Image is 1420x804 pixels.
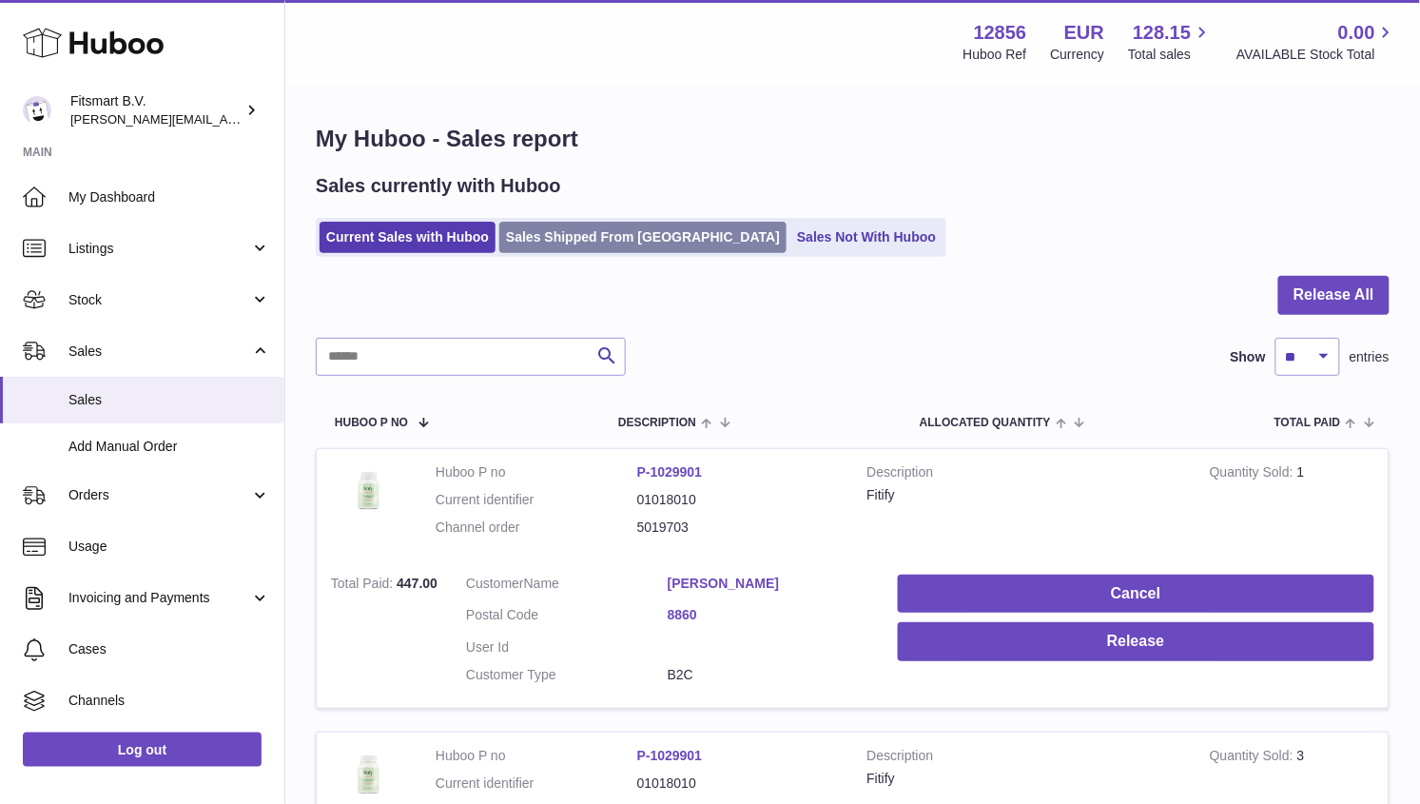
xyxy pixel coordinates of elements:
[1133,20,1191,46] span: 128.15
[1231,348,1266,366] label: Show
[436,491,637,509] dt: Current identifier
[1274,417,1341,429] span: Total paid
[920,417,1051,429] span: ALLOCATED Quantity
[466,666,668,684] dt: Customer Type
[637,775,839,793] dd: 01018010
[68,391,270,409] span: Sales
[397,576,438,591] span: 447.00
[637,519,839,537] dd: 5019703
[1278,276,1390,315] button: Release All
[668,575,869,593] a: [PERSON_NAME]
[320,222,496,253] a: Current Sales with Huboo
[23,96,51,125] img: jonathan@leaderoo.com
[867,747,1182,770] strong: Description
[637,491,839,509] dd: 01018010
[68,438,270,456] span: Add Manual Order
[331,747,407,801] img: 128561739542540.png
[1210,464,1297,484] strong: Quantity Sold
[70,111,381,127] span: [PERSON_NAME][EMAIL_ADDRESS][DOMAIN_NAME]
[68,188,270,206] span: My Dashboard
[1236,20,1397,64] a: 0.00 AVAILABLE Stock Total
[1128,46,1213,64] span: Total sales
[68,589,250,607] span: Invoicing and Payments
[68,538,270,556] span: Usage
[331,576,397,596] strong: Total Paid
[68,486,250,504] span: Orders
[466,638,668,657] dt: User Id
[68,291,250,309] span: Stock
[867,463,1182,486] strong: Description
[68,343,250,361] span: Sales
[466,576,524,591] span: Customer
[316,173,561,199] h2: Sales currently with Huboo
[68,240,250,258] span: Listings
[436,775,637,793] dt: Current identifier
[436,747,637,765] dt: Huboo P no
[466,575,668,598] dt: Name
[668,666,869,684] dd: B2C
[1196,449,1389,560] td: 1
[23,733,262,767] a: Log out
[1128,20,1213,64] a: 128.15 Total sales
[316,124,1390,154] h1: My Huboo - Sales report
[70,92,242,128] div: Fitsmart B.V.
[1350,348,1390,366] span: entries
[1064,20,1104,46] strong: EUR
[668,606,869,624] a: 8860
[1210,748,1297,768] strong: Quantity Sold
[1338,20,1375,46] span: 0.00
[436,463,637,481] dt: Huboo P no
[436,519,637,537] dt: Channel order
[867,486,1182,504] div: Fitify
[335,417,408,429] span: Huboo P no
[1236,46,1397,64] span: AVAILABLE Stock Total
[963,46,1027,64] div: Huboo Ref
[1051,46,1105,64] div: Currency
[790,222,943,253] a: Sales Not With Huboo
[867,770,1182,788] div: Fitify
[974,20,1027,46] strong: 12856
[68,640,270,658] span: Cases
[637,748,703,763] a: P-1029901
[68,692,270,710] span: Channels
[898,575,1374,614] button: Cancel
[898,622,1374,661] button: Release
[618,417,696,429] span: Description
[466,606,668,629] dt: Postal Code
[637,464,703,480] a: P-1029901
[331,463,407,518] img: 128561739542540.png
[499,222,787,253] a: Sales Shipped From [GEOGRAPHIC_DATA]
